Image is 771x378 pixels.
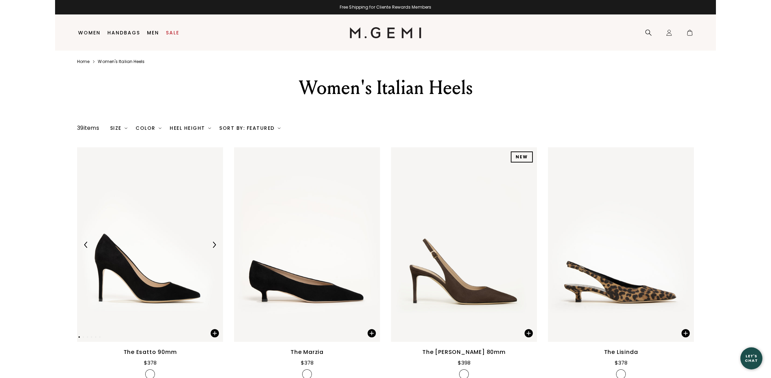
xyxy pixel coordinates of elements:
a: Handbags [107,30,140,35]
img: v_7253590147131_SWATCH_50x.jpg [617,370,625,378]
div: Let's Chat [740,354,762,363]
div: Size [110,125,128,131]
img: The Esatto 90mm [77,147,223,342]
a: Women [78,30,101,35]
a: Sale [166,30,179,35]
img: M.Gemi [350,27,422,38]
div: $398 [458,359,471,367]
img: The Lisinda [548,147,694,342]
div: The Marzia [291,348,324,356]
img: Next Arrow [211,242,217,248]
img: The Valeria 80mm [391,147,537,342]
a: Men [147,30,159,35]
img: chevron-down.svg [125,127,127,129]
div: Sort By: Featured [219,125,281,131]
div: Color [136,125,161,131]
a: Home [77,59,89,64]
img: The Marzia [234,147,380,342]
div: The Esatto 90mm [124,348,177,356]
img: chevron-down.svg [208,127,211,129]
img: Previous Arrow [83,242,89,248]
img: chevron-down.svg [159,127,161,129]
div: Women's Italian Heels [266,75,505,100]
div: $378 [615,359,627,367]
div: The Lisinda [604,348,638,356]
div: NEW [511,151,533,162]
div: $378 [144,359,157,367]
div: The [PERSON_NAME] 80mm [422,348,506,356]
a: Women's italian heels [98,59,145,64]
div: Heel Height [170,125,211,131]
img: v_7387923021883_SWATCH_50x.jpg [460,370,468,378]
div: 39 items [77,124,99,132]
img: v_11730_SWATCH_e61f60be-dede-4a96-9137-4b8f765b2c82_50x.jpg [146,370,154,378]
img: v_12710_SWATCH_50x.jpg [303,370,311,378]
div: Free Shipping for Cliente Rewards Members [55,4,716,10]
div: $378 [301,359,314,367]
img: chevron-down.svg [278,127,281,129]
